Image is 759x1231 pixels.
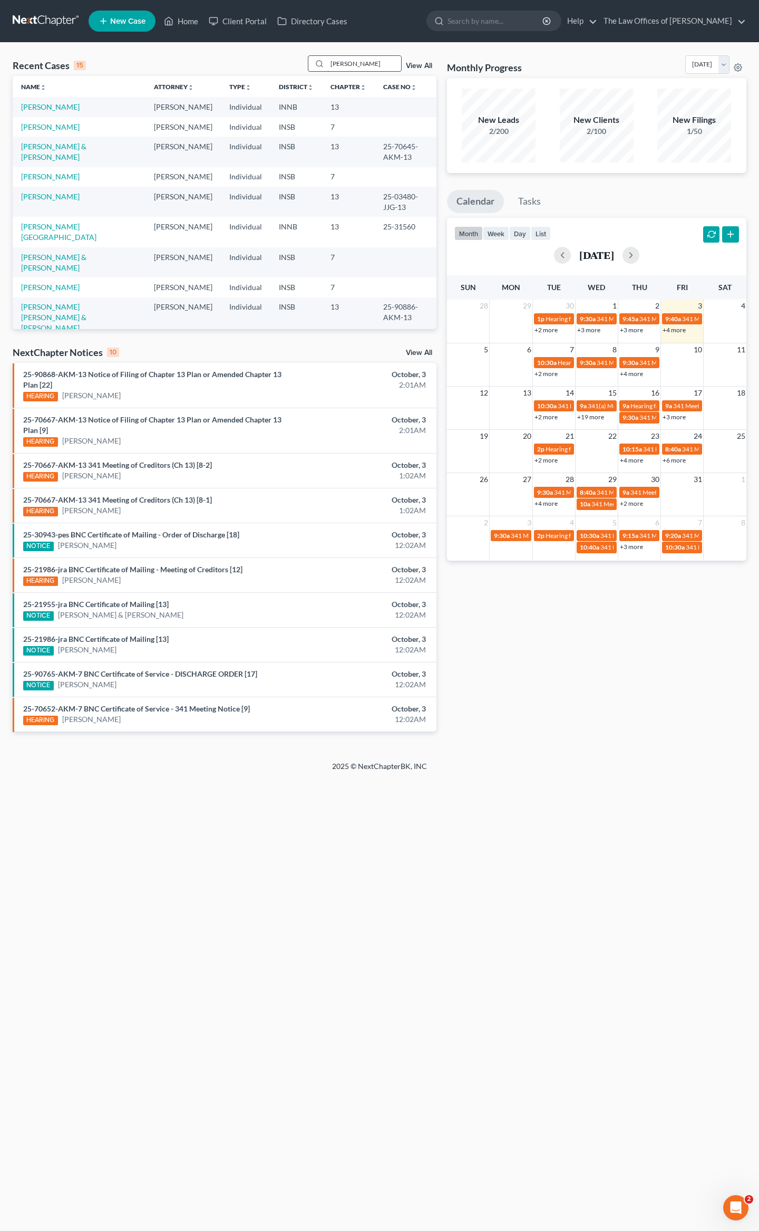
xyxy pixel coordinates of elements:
[58,610,183,620] a: [PERSON_NAME] & [PERSON_NAME]
[740,473,746,486] span: 1
[298,634,425,645] div: October, 3
[462,114,536,126] div: New Leads
[607,430,618,443] span: 22
[375,137,436,167] td: 25-70645-AKM-13
[375,297,436,338] td: 25-90886-AKM-13
[21,122,80,131] a: [PERSON_NAME]
[622,532,638,540] span: 9:15a
[279,83,314,91] a: Districtunfold_more
[298,669,425,679] div: October, 3
[298,425,425,436] div: 2:01AM
[657,114,731,126] div: New Filings
[270,97,322,117] td: INNB
[23,704,250,713] a: 25-70652-AKM-7 BNC Certificate of Service - 341 Meeting Notice [9]
[654,343,660,356] span: 9
[588,283,605,292] span: Wed
[534,326,558,334] a: +2 more
[650,387,660,399] span: 16
[23,542,54,551] div: NOTICE
[298,495,425,505] div: October, 3
[330,83,366,91] a: Chapterunfold_more
[654,300,660,312] span: 2
[483,516,489,529] span: 2
[565,300,575,312] span: 30
[58,679,116,690] a: [PERSON_NAME]
[110,17,145,25] span: New Case
[298,610,425,620] div: 12:02AM
[620,326,643,334] a: +3 more
[620,499,643,507] a: +2 more
[23,600,169,609] a: 25-21955-jra BNC Certificate of Mailing [13]
[23,437,58,447] div: HEARING
[23,565,242,574] a: 25-21986-jra BNC Certificate of Mailing - Meeting of Creditors [12]
[298,470,425,481] div: 1:02AM
[663,456,686,464] a: +6 more
[23,415,281,435] a: 25-70667-AKM-13 Notice of Filing of Chapter 13 Plan or Amended Chapter 13 Plan [9]
[663,326,686,334] a: +4 more
[569,343,575,356] span: 7
[298,645,425,655] div: 12:02AM
[375,187,436,217] td: 25-03480-JJG-13
[663,413,686,421] a: +3 more
[272,12,353,31] a: Directory Cases
[221,97,270,117] td: Individual
[677,283,688,292] span: Fri
[611,300,618,312] span: 1
[145,277,221,297] td: [PERSON_NAME]
[607,473,618,486] span: 29
[736,387,746,399] span: 18
[483,226,509,241] button: week
[620,456,643,464] a: +4 more
[23,716,58,725] div: HEARING
[577,326,600,334] a: +3 more
[23,530,239,539] a: 25-30943-pes BNC Certificate of Mailing - Order of Discharge [18]
[221,117,270,137] td: Individual
[665,445,681,453] span: 8:40a
[693,343,703,356] span: 10
[650,473,660,486] span: 30
[560,114,634,126] div: New Clients
[411,84,417,91] i: unfold_more
[270,217,322,247] td: INNB
[23,495,212,504] a: 25-70667-AKM-13 341 Meeting of Creditors (Ch 13) [8-1]
[40,84,46,91] i: unfold_more
[327,56,401,71] input: Search by name...
[580,532,599,540] span: 10:30a
[597,488,692,496] span: 341 Meeting for [PERSON_NAME]
[461,283,476,292] span: Sun
[665,543,685,551] span: 10:30a
[322,247,375,277] td: 7
[21,83,46,91] a: Nameunfold_more
[23,576,58,586] div: HEARING
[447,11,544,31] input: Search by name...
[665,402,672,410] span: 9a
[693,473,703,486] span: 31
[607,387,618,399] span: 15
[579,249,614,261] h2: [DATE]
[322,217,375,247] td: 13
[145,137,221,167] td: [PERSON_NAME]
[565,430,575,443] span: 21
[23,392,58,401] div: HEARING
[740,516,746,529] span: 8
[639,413,734,421] span: 341 Meeting for [PERSON_NAME]
[620,370,643,378] a: +4 more
[322,117,375,137] td: 7
[447,61,522,74] h3: Monthly Progress
[159,12,203,31] a: Home
[639,359,734,367] span: 341 Meeting for [PERSON_NAME]
[665,315,681,323] span: 9:40a
[620,543,643,551] a: +3 more
[298,380,425,390] div: 2:01AM
[554,488,649,496] span: 341 Meeting for [PERSON_NAME]
[298,575,425,585] div: 12:02AM
[298,714,425,725] div: 12:02AM
[23,669,257,678] a: 25-90765-AKM-7 BNC Certificate of Service - DISCHARGE ORDER [17]
[221,247,270,277] td: Individual
[62,505,121,516] a: [PERSON_NAME]
[547,283,561,292] span: Tue
[522,300,532,312] span: 29
[546,532,628,540] span: Hearing for [PERSON_NAME]
[736,343,746,356] span: 11
[580,359,596,367] span: 9:30a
